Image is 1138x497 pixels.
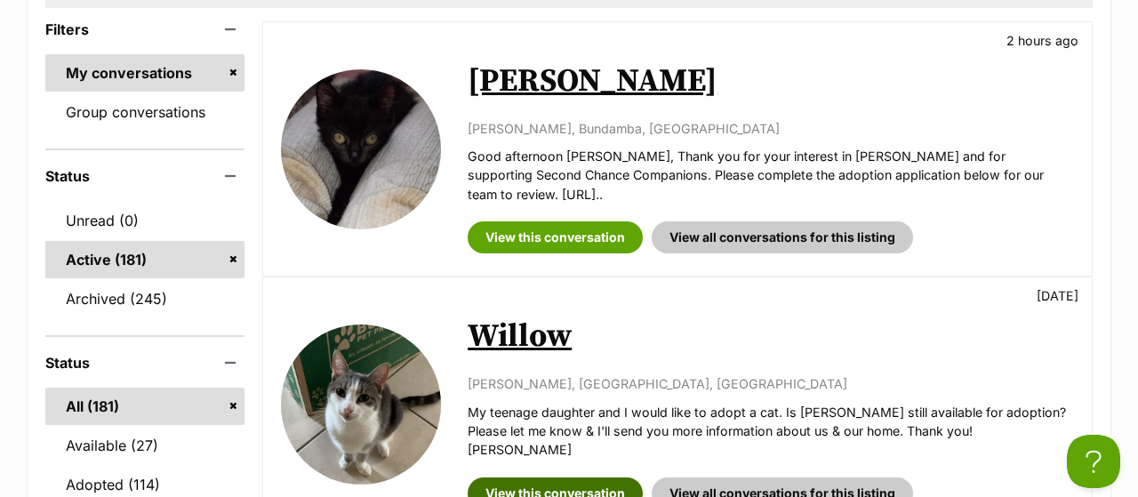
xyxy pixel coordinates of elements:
a: My conversations [45,54,244,92]
a: [PERSON_NAME] [468,61,717,101]
a: Unread (0) [45,202,244,239]
a: View all conversations for this listing [652,221,913,253]
a: Available (27) [45,427,244,464]
header: Status [45,355,244,371]
p: My teenage daughter and I would like to adopt a cat. Is [PERSON_NAME] still available for adoptio... [468,403,1074,460]
a: View this conversation [468,221,643,253]
a: Active (181) [45,241,244,278]
p: 2 hours ago [1006,31,1078,50]
a: All (181) [45,388,244,425]
p: [PERSON_NAME], Bundamba, [GEOGRAPHIC_DATA] [468,119,1074,138]
a: Archived (245) [45,280,244,317]
a: Group conversations [45,93,244,131]
p: Good afternoon [PERSON_NAME], Thank you for your interest in [PERSON_NAME] and for supporting Sec... [468,147,1074,204]
header: Status [45,168,244,184]
a: Willow [468,317,572,357]
p: [PERSON_NAME], [GEOGRAPHIC_DATA], [GEOGRAPHIC_DATA] [468,374,1074,393]
p: [DATE] [1037,286,1078,305]
img: Rowena [281,69,441,229]
header: Filters [45,21,244,37]
img: Willow [281,325,441,485]
iframe: Help Scout Beacon - Open [1067,435,1120,488]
